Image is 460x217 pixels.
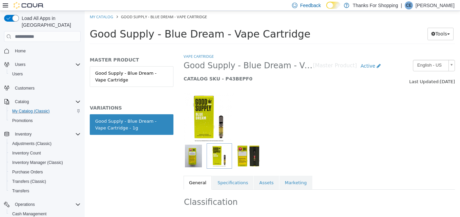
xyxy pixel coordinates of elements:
[12,141,51,146] span: Adjustments (Classic)
[195,165,228,179] a: Marketing
[9,168,46,176] a: Purchase Orders
[328,49,370,61] a: English - US
[12,83,81,92] span: Customers
[329,49,361,60] span: English - US
[5,94,89,100] h5: VARIATIONS
[12,160,63,165] span: Inventory Manager (Classic)
[300,2,321,9] span: Feedback
[12,108,50,114] span: My Catalog (Classic)
[325,68,355,73] span: Last Updated:
[1,200,83,209] button: Operations
[99,65,300,71] h5: CATALOG SKU - P43BEPF0
[99,50,228,60] span: Good Supply - Blue Dream - Vape Cartridge
[7,177,83,186] button: Transfers (Classic)
[9,177,49,186] a: Transfers (Classic)
[127,165,169,179] a: Specifications
[99,186,370,197] h2: Classification
[9,168,81,176] span: Purchase Orders
[11,107,83,120] div: Good Supply - Blue Dream - Vape Cartridge - 1g
[99,43,129,48] a: Vape Cartridge
[9,107,53,115] a: My Catalog (Classic)
[12,61,81,69] span: Users
[12,47,28,55] a: Home
[9,159,66,167] a: Inventory Manager (Classic)
[99,82,150,132] img: 150
[12,118,33,123] span: Promotions
[14,2,44,9] img: Cova
[355,68,370,73] span: [DATE]
[9,187,32,195] a: Transfers
[9,149,81,157] span: Inventory Count
[15,62,25,67] span: Users
[1,97,83,106] button: Catalog
[9,117,81,125] span: Promotions
[5,3,28,8] a: My Catalog
[15,202,35,207] span: Operations
[12,179,46,184] span: Transfers (Classic)
[416,1,455,9] p: [PERSON_NAME]
[15,131,32,137] span: Inventory
[12,130,34,138] button: Inventory
[12,150,41,156] span: Inventory Count
[7,148,83,158] button: Inventory Count
[12,84,37,92] a: Customers
[9,140,81,148] span: Adjustments (Classic)
[343,17,369,29] button: Tools
[1,83,83,93] button: Customers
[12,98,32,106] button: Catalog
[19,15,81,28] span: Load All Apps in [GEOGRAPHIC_DATA]
[15,48,26,54] span: Home
[7,167,83,177] button: Purchase Orders
[5,55,89,76] a: Good Supply - Blue Dream - Vape Cartridge
[12,98,81,106] span: Catalog
[406,1,412,9] span: CE
[401,1,402,9] p: |
[9,70,81,78] span: Users
[9,159,81,167] span: Inventory Manager (Classic)
[15,99,29,104] span: Catalog
[9,149,44,157] a: Inventory Count
[12,169,43,175] span: Purchase Orders
[353,1,398,9] p: Thanks For Shopping
[169,165,194,179] a: Assets
[12,61,28,69] button: Users
[7,116,83,125] button: Promotions
[99,165,127,179] a: General
[5,46,89,52] h5: MASTER PRODUCT
[9,70,25,78] a: Users
[7,106,83,116] button: My Catalog (Classic)
[1,60,83,69] button: Users
[7,69,83,79] button: Users
[12,211,46,217] span: Cash Management
[12,47,81,55] span: Home
[326,2,340,9] input: Dark Mode
[9,117,36,125] a: Promotions
[9,140,54,148] a: Adjustments (Classic)
[12,71,23,77] span: Users
[36,3,122,8] span: Good Supply - Blue Dream - Vape Cartridge
[15,86,35,91] span: Customers
[5,17,226,29] span: Good Supply - Blue Dream - Vape Cartridge
[1,129,83,139] button: Inventory
[12,188,29,194] span: Transfers
[12,130,81,138] span: Inventory
[7,158,83,167] button: Inventory Manager (Classic)
[9,187,81,195] span: Transfers
[7,186,83,196] button: Transfers
[7,139,83,148] button: Adjustments (Classic)
[12,200,38,209] button: Operations
[405,1,413,9] div: Cliff Evans
[228,52,272,58] small: [Master Product]
[276,52,290,58] span: Active
[9,177,81,186] span: Transfers (Classic)
[12,200,81,209] span: Operations
[9,107,81,115] span: My Catalog (Classic)
[1,46,83,56] button: Home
